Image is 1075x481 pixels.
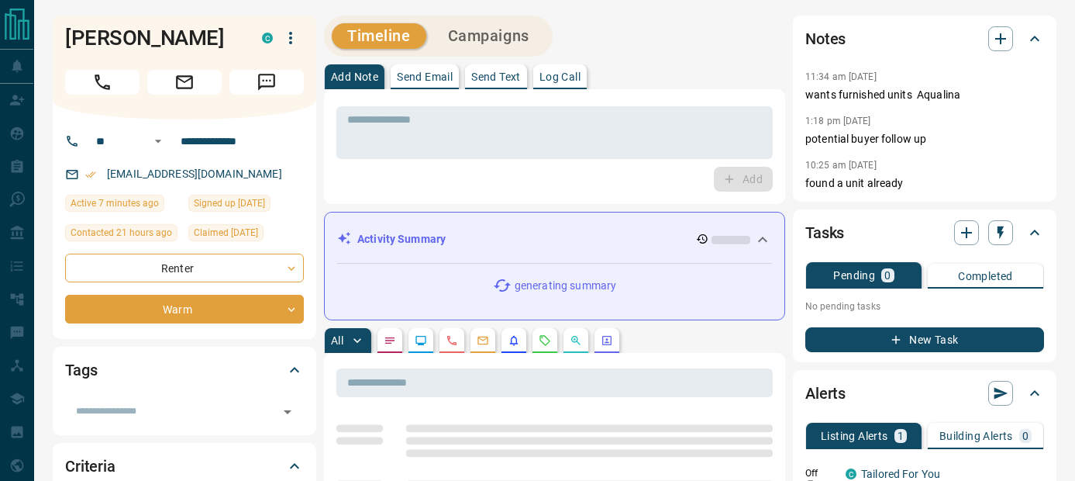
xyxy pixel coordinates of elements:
svg: Requests [539,334,551,347]
svg: Listing Alerts [508,334,520,347]
button: Timeline [332,23,426,49]
svg: Agent Actions [601,334,613,347]
p: Off [805,466,836,480]
span: Contacted 21 hours ago [71,225,172,240]
span: Claimed [DATE] [194,225,258,240]
svg: Email Verified [85,169,96,180]
div: Sun Oct 12 2025 [65,224,181,246]
p: Log Call [539,71,581,82]
div: Mon Sep 29 2025 [188,224,304,246]
p: Activity Summary [357,231,446,247]
h2: Notes [805,26,846,51]
div: Mon Oct 13 2025 [65,195,181,216]
p: 0 [884,270,891,281]
p: Pending [833,270,875,281]
p: 1 [898,431,904,441]
a: Tailored For You [861,468,940,480]
div: Notes [805,20,1044,57]
div: Tags [65,351,304,389]
p: Listing Alerts [821,431,888,441]
svg: Opportunities [570,334,582,347]
svg: Lead Browsing Activity [415,334,427,347]
div: Renter [65,254,304,282]
svg: Emails [477,334,489,347]
button: Open [277,401,298,423]
p: Completed [958,271,1013,282]
div: condos.ca [262,33,273,43]
p: No pending tasks [805,295,1044,318]
h2: Alerts [805,381,846,406]
button: Campaigns [432,23,545,49]
span: Call [65,70,140,95]
p: wants furnished units Aqualina [805,87,1044,103]
p: 10:25 am [DATE] [805,160,877,171]
h2: Tasks [805,220,844,245]
span: Signed up [DATE] [194,196,265,211]
p: generating summary [515,278,616,294]
a: [EMAIL_ADDRESS][DOMAIN_NAME] [107,168,282,180]
p: All [331,335,343,346]
div: Warm [65,295,304,324]
p: Send Text [471,71,521,82]
p: found a unit already [805,175,1044,192]
div: Alerts [805,375,1044,412]
span: Email [147,70,222,95]
span: Active 7 minutes ago [71,196,159,211]
p: Add Note [331,71,378,82]
svg: Notes [384,334,396,347]
h1: [PERSON_NAME] [65,26,239,50]
p: Building Alerts [939,431,1013,441]
div: Sat Feb 10 2018 [188,195,304,216]
h2: Criteria [65,454,115,479]
p: 11:34 am [DATE] [805,71,877,82]
h2: Tags [65,358,97,382]
span: Message [229,70,304,95]
button: New Task [805,327,1044,352]
p: 0 [1022,431,1028,441]
svg: Calls [446,334,458,347]
div: condos.ca [846,469,856,479]
p: 1:18 pm [DATE] [805,116,871,126]
p: Send Email [397,71,453,82]
button: Open [149,132,167,151]
p: potential buyer follow up [805,131,1044,147]
div: Tasks [805,214,1044,251]
div: Activity Summary [337,225,772,254]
